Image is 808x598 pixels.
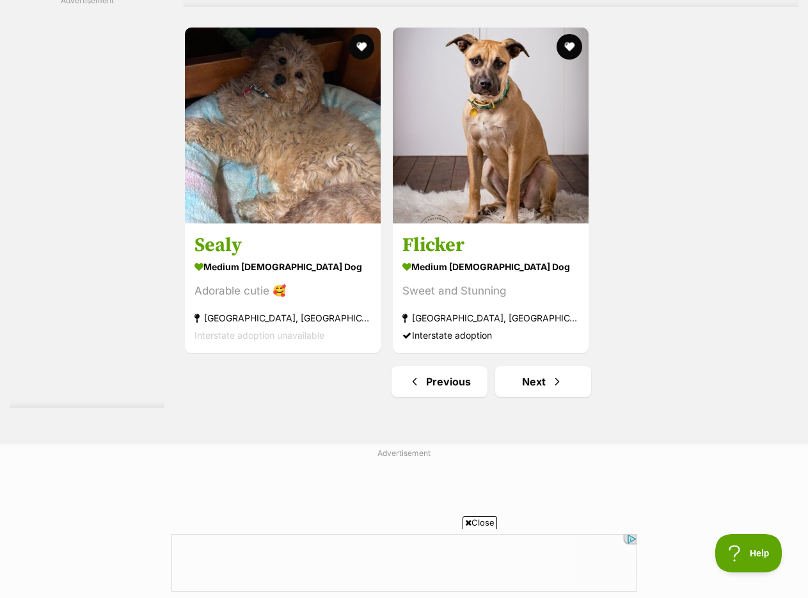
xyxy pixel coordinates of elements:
[349,34,374,60] button: favourite
[194,257,371,276] strong: medium [DEMOGRAPHIC_DATA] Dog
[402,282,579,300] div: Sweet and Stunning
[402,233,579,257] h3: Flicker
[715,534,782,572] iframe: Help Scout Beacon - Open
[463,516,497,529] span: Close
[194,309,371,327] strong: [GEOGRAPHIC_DATA], [GEOGRAPHIC_DATA]
[194,330,324,341] span: Interstate adoption unavailable
[495,366,591,397] a: Next page
[557,34,583,60] button: favourite
[393,223,589,353] a: Flicker medium [DEMOGRAPHIC_DATA] Dog Sweet and Stunning [GEOGRAPHIC_DATA], [GEOGRAPHIC_DATA] Int...
[392,366,487,397] a: Previous page
[194,282,371,300] div: Adorable cutie 🥰
[184,366,798,397] nav: Pagination
[393,28,589,223] img: Flicker - Staffordshire Bull Terrier x Belgian Shepherd - Malinois x Boxer Dog
[402,327,579,344] div: Interstate adoption
[194,233,371,257] h3: Sealy
[402,309,579,327] strong: [GEOGRAPHIC_DATA], [GEOGRAPHIC_DATA]
[185,28,381,223] img: Sealy - Cavalier King Charles Spaniel x Poodle (Toy) Dog
[185,223,381,353] a: Sealy medium [DEMOGRAPHIC_DATA] Dog Adorable cutie 🥰 [GEOGRAPHIC_DATA], [GEOGRAPHIC_DATA] Interst...
[36,12,138,396] iframe: Advertisement
[171,534,637,592] iframe: Advertisement
[402,257,579,276] strong: medium [DEMOGRAPHIC_DATA] Dog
